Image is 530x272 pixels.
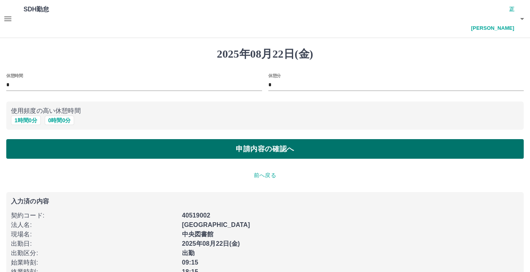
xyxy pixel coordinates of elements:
label: 休憩時間 [6,73,23,78]
p: 現場名 : [11,230,177,239]
b: 2025年08月22日(金) [182,240,240,247]
p: 使用頻度の高い休憩時間 [11,106,519,116]
p: 法人名 : [11,220,177,230]
p: 契約コード : [11,211,177,220]
b: 中央図書館 [182,231,214,238]
p: 出勤日 : [11,239,177,248]
b: 09:15 [182,259,199,266]
p: 出勤区分 : [11,248,177,258]
b: [GEOGRAPHIC_DATA] [182,221,250,228]
label: 休憩分 [268,73,281,78]
b: 出勤 [182,250,195,256]
p: 入力済の内容 [11,198,519,205]
h1: 2025年08月22日(金) [6,47,524,61]
b: 40519002 [182,212,210,219]
button: 1時間0分 [11,116,41,125]
p: 始業時刻 : [11,258,177,267]
p: 前へ戻る [6,171,524,180]
button: 0時間0分 [45,116,75,125]
button: 申請内容の確認へ [6,139,524,159]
